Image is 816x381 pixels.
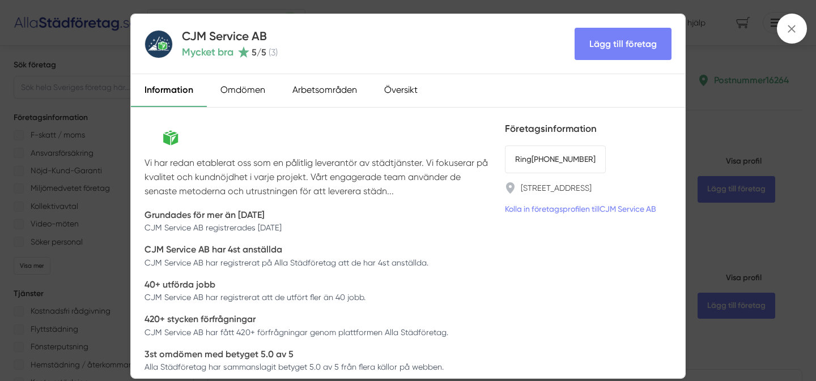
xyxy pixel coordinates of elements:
[505,203,656,215] a: Kolla in företagsprofilen tillCJM Service AB
[144,292,365,303] p: CJM Service AB har registrerat att de utfört fler än 40 jobb.
[144,347,444,361] p: 3st omdömen med betyget 5.0 av 5
[144,156,491,199] p: Vi har redan etablerat oss som en pålitlig leverantör av städtjänster. Vi fokuserar på kvalitet o...
[371,74,431,107] div: Översikt
[144,277,365,292] p: 40+ utförda jobb
[144,361,444,373] p: Alla Städföretag har sammanslagit betyget 5.0 av 5 från flera källor på webben.
[505,145,606,173] a: Ring[PHONE_NUMBER]
[575,28,671,60] : Lägg till företag
[144,257,428,268] p: CJM Service AB har registrerat på Alla Städföretag att de har 4st anställda.
[131,74,207,107] div: Information
[182,28,278,44] h4: CJM Service AB
[144,222,282,233] p: CJM Service AB registrerades [DATE]
[144,121,224,146] img: CJM Service AB logotyp
[269,47,278,58] span: ( 3 )
[182,44,233,60] span: Mycket bra
[252,47,266,58] span: 5 /5
[144,242,428,256] p: CJM Service AB har 4st anställda
[505,121,671,136] h5: Företagsinformation
[521,182,592,194] a: [STREET_ADDRESS]
[279,74,371,107] div: Arbetsområden
[207,74,279,107] div: Omdömen
[144,312,448,326] p: 420+ stycken förfrågningar
[144,327,448,338] p: CJM Service AB har fått 420+ förfrågningar genom plattformen Alla Städföretag.
[144,208,282,222] p: Grundades för mer än [DATE]
[144,30,173,58] img: CJM Service AB favikon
